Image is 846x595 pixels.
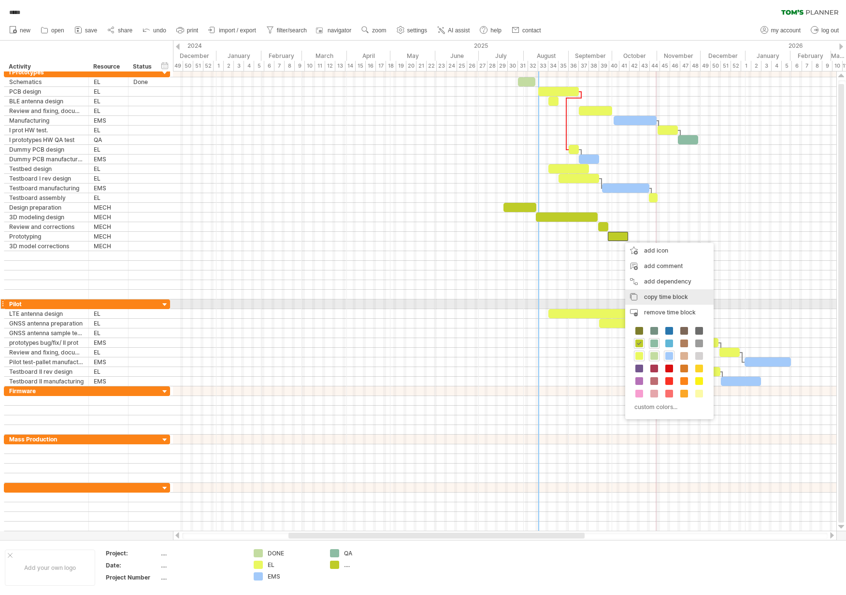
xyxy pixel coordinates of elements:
div: 18 [386,61,396,71]
div: Testboard II manufacturing [9,377,84,386]
div: 46 [670,61,680,71]
a: share [105,24,135,37]
div: 12 [325,61,335,71]
div: 3 [234,61,244,71]
div: Status [133,62,154,71]
div: DONE [268,549,320,557]
span: new [20,27,30,34]
div: I prototypes HW QA test [9,135,84,144]
div: Project Number [106,573,159,581]
div: May 2025 [390,51,435,61]
span: open [51,27,64,34]
div: 21 [416,61,427,71]
div: 6 [792,61,802,71]
a: AI assist [435,24,473,37]
div: 10 [832,61,843,71]
div: Firmware [9,386,84,396]
div: EMS [94,357,123,367]
a: undo [140,24,169,37]
div: January 2026 [746,51,790,61]
div: EL [268,561,320,569]
div: 7 [802,61,812,71]
div: 44 [650,61,660,71]
div: EMS [94,155,123,164]
div: 9 [822,61,832,71]
a: log out [808,24,842,37]
a: filter/search [264,24,310,37]
div: March 2025 [302,51,347,61]
span: zoom [372,27,386,34]
div: add dependency [625,274,714,289]
div: EL [94,193,123,202]
div: Pilot [9,299,84,309]
div: I Prototypes [9,68,84,77]
div: 8 [285,61,295,71]
span: my account [771,27,801,34]
div: 2 [751,61,761,71]
div: .... [161,573,242,581]
div: 3 [761,61,772,71]
span: log out [821,27,839,34]
div: 16 [366,61,376,71]
a: my account [758,24,803,37]
div: EL [94,126,123,135]
div: 41 [619,61,630,71]
div: Testboard II rev design [9,367,84,376]
div: EL [94,97,123,106]
div: GNSS antenna sample testing for MP [9,328,84,338]
div: GNSS antenna preparation [9,319,84,328]
div: Resource [93,62,123,71]
div: 49 [701,61,711,71]
div: EL [94,348,123,357]
div: Pilot test-pallet manufacturing [9,357,84,367]
div: 28 [488,61,498,71]
div: 43 [640,61,650,71]
div: September 2025 [569,51,612,61]
div: 39 [599,61,609,71]
div: October 2025 [612,51,657,61]
div: EL [94,174,123,183]
span: contact [522,27,541,34]
div: 13 [335,61,345,71]
div: 19 [396,61,406,71]
div: 29 [498,61,508,71]
span: undo [153,27,166,34]
div: 22 [427,61,437,71]
div: add comment [625,258,714,274]
span: AI assist [448,27,470,34]
div: 31 [518,61,528,71]
div: 34 [548,61,559,71]
div: 24 [447,61,457,71]
div: 4 [772,61,782,71]
div: Review and corrections [9,222,84,231]
div: February 2026 [790,51,831,61]
div: BLE antenna design [9,97,84,106]
div: Review and fixing, documentation [9,106,84,115]
div: 33 [538,61,548,71]
div: 47 [680,61,690,71]
div: .... [161,549,242,557]
div: Dummy PCB design [9,145,84,154]
div: 4 [244,61,254,71]
div: Testboard manufacturing [9,184,84,193]
div: 50 [183,61,193,71]
span: copy time block [644,293,688,300]
div: 1 [214,61,224,71]
div: Prototyping [9,232,84,241]
span: navigator [328,27,351,34]
span: save [85,27,97,34]
div: Testbed design [9,164,84,173]
div: EMS [94,377,123,386]
div: EL [94,328,123,338]
a: help [477,24,504,37]
div: Project: [106,549,159,557]
a: print [174,24,201,37]
a: zoom [359,24,389,37]
div: 20 [406,61,416,71]
div: 3D modeling design [9,212,84,222]
div: Schematics [9,77,84,86]
span: settings [407,27,427,34]
a: contact [509,24,544,37]
div: prototypes bug/fix/ II prot [9,338,84,347]
div: Activity [9,62,83,71]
